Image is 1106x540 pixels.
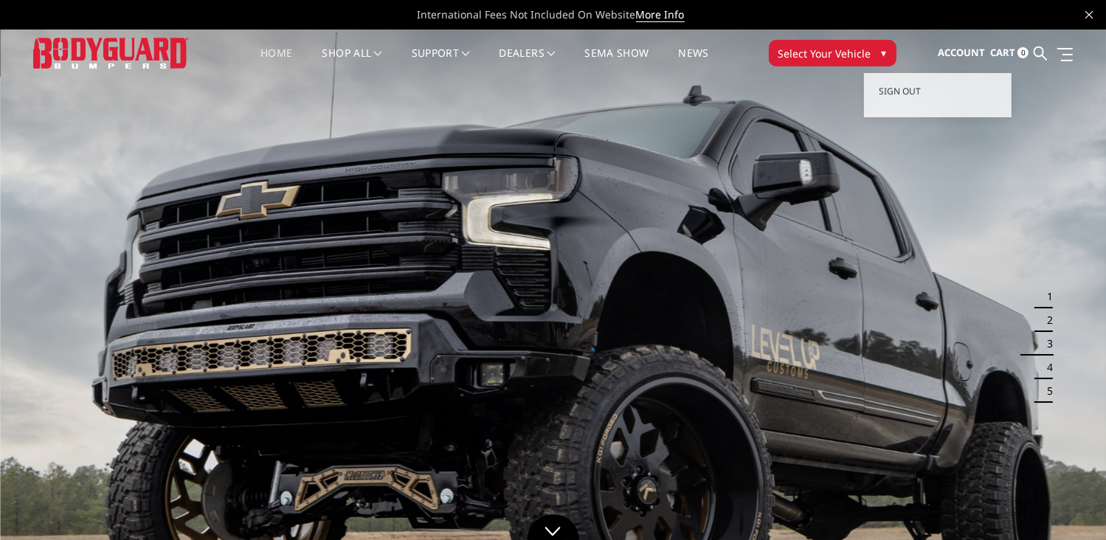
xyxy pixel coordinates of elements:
a: Click to Down [528,514,579,540]
a: Account [938,33,985,73]
a: Dealers [500,48,556,77]
span: Select Your Vehicle [778,46,871,61]
a: Cart 0 [990,33,1029,73]
span: Sign out [879,85,921,97]
a: Home [260,48,292,77]
a: Sign out [879,80,997,103]
a: More Info [636,7,685,22]
img: BODYGUARD BUMPERS [33,38,188,68]
a: SEMA Show [584,48,649,77]
button: 1 of 5 [1038,285,1053,308]
span: Cart [990,46,1015,59]
a: News [678,48,708,77]
span: ▾ [882,45,887,60]
button: 5 of 5 [1038,379,1053,403]
button: Select Your Vehicle [769,40,896,66]
span: 0 [1017,47,1029,58]
button: 4 of 5 [1038,356,1053,379]
a: shop all [322,48,382,77]
button: 2 of 5 [1038,308,1053,332]
a: Support [412,48,470,77]
span: Account [938,46,985,59]
button: 3 of 5 [1038,332,1053,356]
